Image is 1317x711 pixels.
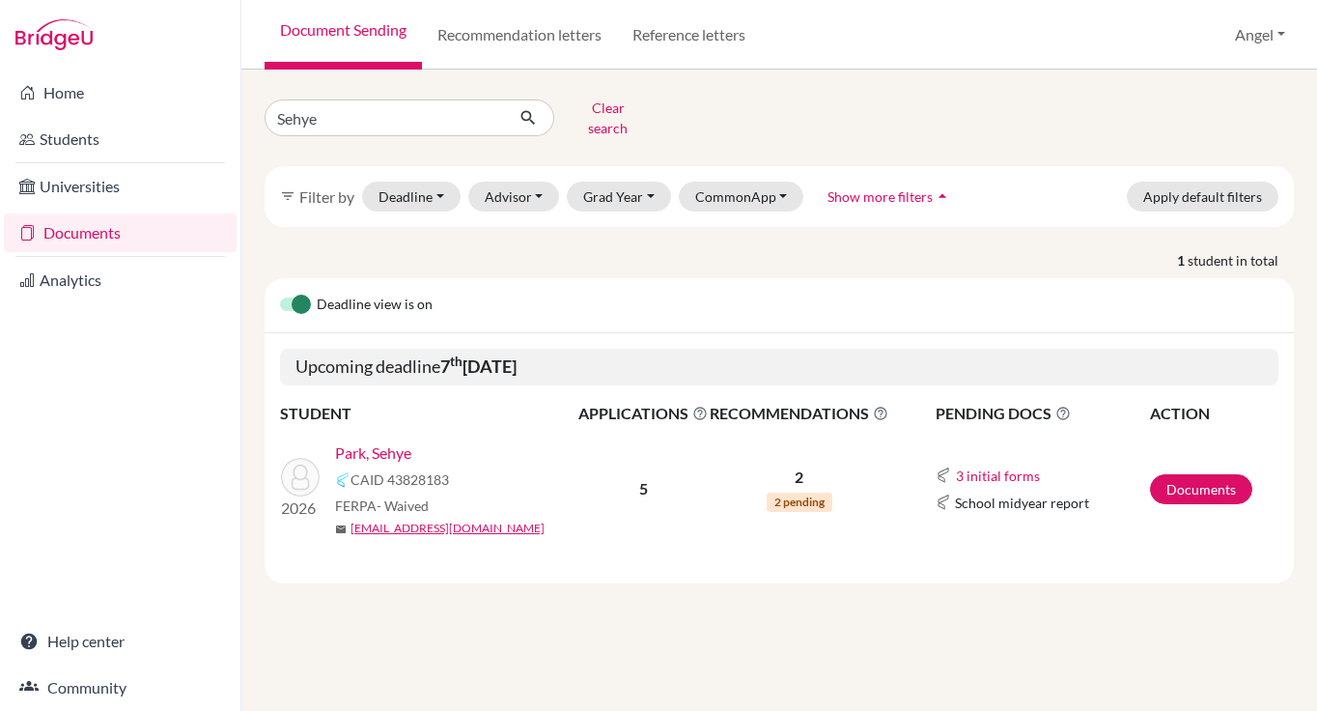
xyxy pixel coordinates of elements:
button: Deadline [362,182,461,212]
img: Common App logo [936,468,951,483]
input: Find student by name... [265,100,504,136]
span: RECOMMENDATIONS [710,402,888,425]
img: Park, Sehye [281,458,320,497]
img: Common App logo [936,495,951,510]
a: Help center [4,622,237,661]
span: Filter by [299,187,354,206]
span: FERPA [335,496,429,516]
a: Documents [1150,474,1252,504]
span: Deadline view is on [317,294,433,317]
sup: th [450,354,462,369]
b: 5 [639,479,648,498]
button: Clear search [554,93,661,143]
i: arrow_drop_up [933,186,952,206]
a: Home [4,73,237,112]
span: - Waived [377,498,429,514]
p: 2026 [281,497,320,520]
a: Park, Sehye [335,441,411,465]
button: Grad Year [567,182,671,212]
button: Show more filtersarrow_drop_up [811,182,968,212]
button: 3 initial forms [955,465,1041,487]
h5: Upcoming deadline [280,349,1278,385]
span: Show more filters [827,188,933,205]
a: Universities [4,167,237,206]
a: Analytics [4,261,237,299]
button: Advisor [468,182,560,212]
b: 7 [DATE] [440,355,517,377]
span: PENDING DOCS [936,402,1148,425]
span: mail [335,524,347,535]
img: Common App logo [335,472,350,488]
a: Students [4,120,237,158]
span: APPLICATIONS [578,402,708,425]
i: filter_list [280,188,295,204]
span: CAID 43828183 [350,469,449,490]
span: School midyear report [955,493,1089,513]
a: Documents [4,213,237,252]
img: Bridge-U [15,19,93,50]
a: [EMAIL_ADDRESS][DOMAIN_NAME] [350,520,545,537]
button: CommonApp [679,182,804,212]
th: STUDENT [280,401,577,426]
span: 2 pending [767,493,832,512]
p: 2 [710,466,888,489]
button: Angel [1226,16,1294,53]
th: ACTION [1149,401,1278,426]
a: Community [4,668,237,707]
button: Apply default filters [1127,182,1278,212]
span: student in total [1188,250,1294,270]
strong: 1 [1177,250,1188,270]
